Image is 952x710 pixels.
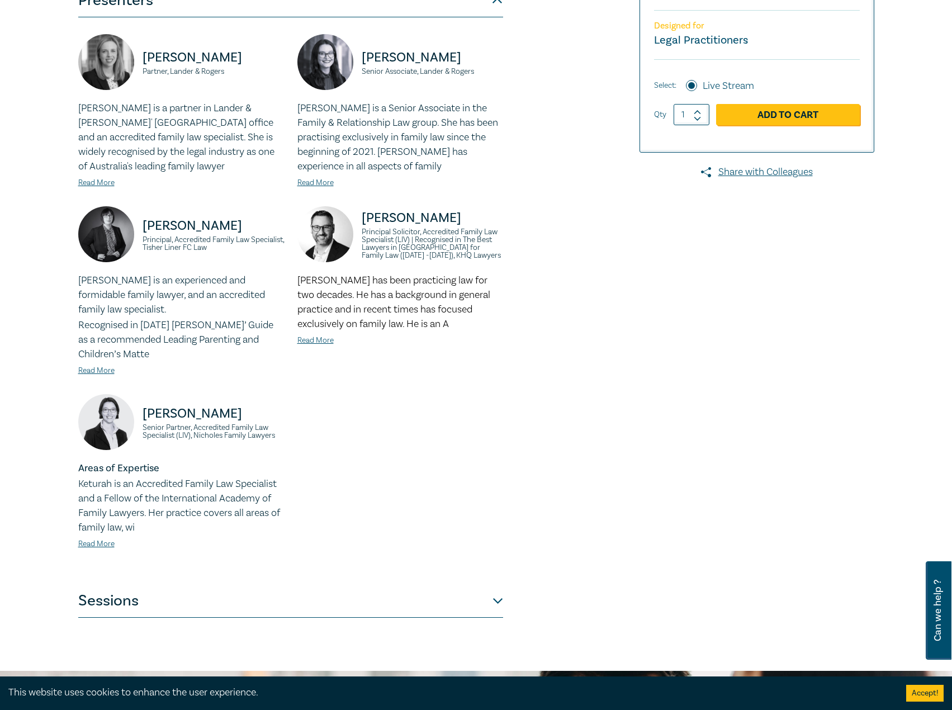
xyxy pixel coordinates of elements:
small: Senior Partner, Accredited Family Law Specialist (LIV), Nicholes Family Lawyers [143,424,284,439]
p: [PERSON_NAME] [143,405,284,423]
p: Recognised in [DATE] [PERSON_NAME]’ Guide as a recommended Leading Parenting and Children’s Matte [78,318,284,362]
p: Designed for [654,21,860,31]
button: Accept cookies [906,685,944,702]
img: https://s3.ap-southeast-2.amazonaws.com/leo-cussen-store-production-content/Contacts/Justine%20Cl... [78,206,134,262]
strong: Areas of Expertise [78,462,159,475]
p: [PERSON_NAME] is a partner in Lander & [PERSON_NAME]' [GEOGRAPHIC_DATA] office and an accredited ... [78,101,284,174]
a: Add to Cart [716,104,860,125]
p: [PERSON_NAME] [362,209,503,227]
p: [PERSON_NAME] is an experienced and formidable family lawyer, and an accredited family law specia... [78,273,284,317]
small: Principal, Accredited Family Law Specialist, Tisher Liner FC Law [143,236,284,252]
small: Legal Practitioners [654,33,748,48]
p: [PERSON_NAME] is a Senior Associate in the Family & Relationship Law group. She has been practisi... [297,101,503,174]
a: Read More [78,178,115,188]
input: 1 [674,104,709,125]
p: [PERSON_NAME] [143,49,284,67]
p: [PERSON_NAME] [143,217,284,235]
img: https://s3.ap-southeast-2.amazonaws.com/leo-cussen-store-production-content/Contacts/Liz%20Kofoed... [78,34,134,90]
a: Read More [297,335,334,345]
p: [PERSON_NAME] [362,49,503,67]
p: Keturah is an Accredited Family Law Specialist and a Fellow of the International Academy of Famil... [78,477,284,535]
img: https://s3.ap-southeast-2.amazonaws.com/leo-cussen-store-production-content/Contacts/Greg%20Olive... [297,206,353,262]
div: This website uses cookies to enhance the user experience. [8,685,889,700]
img: https://s3.ap-southeast-2.amazonaws.com/leo-cussen-store-production-content/Contacts/Grace%20Hurl... [297,34,353,90]
span: [PERSON_NAME] has been practicing law for two decades. He has a background in general practice an... [297,274,490,330]
button: Sessions [78,584,503,618]
label: Live Stream [703,79,754,93]
img: https://s3.ap-southeast-2.amazonaws.com/leo-cussen-store-production-content/Contacts/Keturah%20Sa... [78,394,134,450]
small: Partner, Lander & Rogers [143,68,284,75]
a: Share with Colleagues [640,165,874,179]
small: Principal Solicitor, Accredited Family Law Specialist (LIV) | Recognised in The Best Lawyers in [... [362,228,503,259]
span: Can we help ? [932,568,943,653]
a: Read More [78,366,115,376]
label: Qty [654,108,666,121]
a: Read More [297,178,334,188]
span: Select: [654,79,676,92]
a: Read More [78,539,115,549]
small: Senior Associate, Lander & Rogers [362,68,503,75]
